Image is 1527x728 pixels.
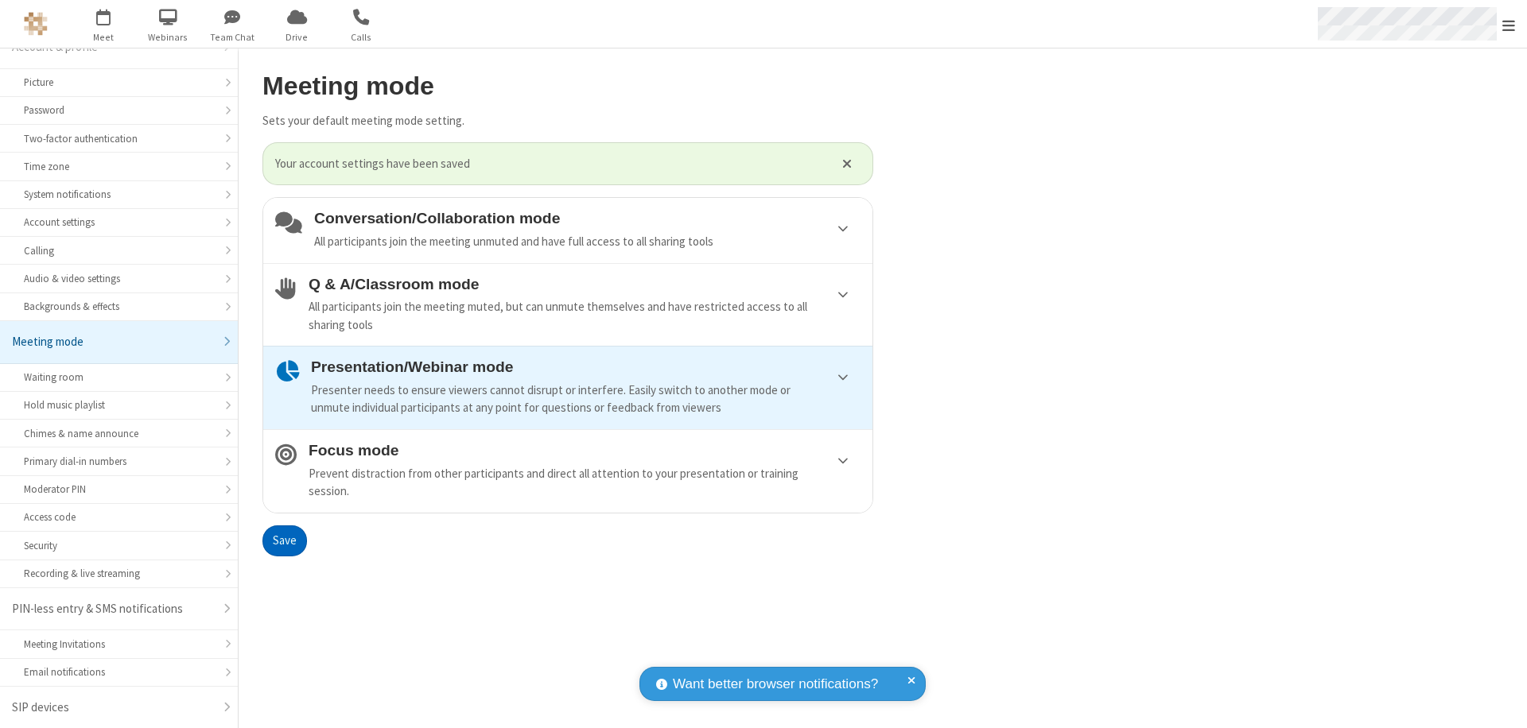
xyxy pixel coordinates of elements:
[332,30,391,45] span: Calls
[24,397,214,412] div: Hold music playlist
[314,233,861,251] div: All participants join the meeting unmuted and have full access to all sharing tools
[309,298,861,334] div: All participants join the meeting muted, but can unmute themselves and have restricted access to ...
[311,381,861,417] div: Presenter needs to ensure viewers cannot disrupt or interfere. Easily switch to another mode or u...
[203,30,262,45] span: Team Chat
[267,30,327,45] span: Drive
[309,276,861,292] h4: Q & A/Classroom mode
[24,566,214,581] div: Recording & live streaming
[673,674,878,695] span: Want better browser notifications?
[24,538,214,553] div: Security
[262,112,873,130] p: Sets your default meeting mode setting.
[24,215,214,230] div: Account settings
[24,243,214,258] div: Calling
[24,482,214,497] div: Moderator PIN
[309,465,861,501] div: Prevent distraction from other participants and direct all attention to your presentation or trai...
[24,271,214,286] div: Audio & video settings
[275,155,822,173] span: Your account settings have been saved
[12,600,214,618] div: PIN-less entry & SMS notifications
[74,30,134,45] span: Meet
[24,370,214,385] div: Waiting room
[138,30,198,45] span: Webinars
[262,72,873,100] h2: Meeting mode
[24,12,48,36] img: QA Selenium DO NOT DELETE OR CHANGE
[834,152,861,176] button: Close alert
[24,131,214,146] div: Two-factor authentication
[311,358,861,375] h4: Presentation/Webinar mode
[24,75,214,90] div: Picture
[314,210,861,227] h4: Conversation/Collaboration mode
[24,664,214,680] div: Email notifications
[309,442,861,459] h4: Focus mode
[24,187,214,202] div: System notifications
[12,699,214,717] div: SIP devices
[24,299,214,314] div: Backgrounds & effects
[24,637,214,652] div: Meeting Invitations
[12,333,214,351] div: Meeting mode
[24,454,214,469] div: Primary dial-in numbers
[262,525,307,557] button: Save
[24,103,214,118] div: Password
[24,509,214,525] div: Access code
[24,159,214,174] div: Time zone
[24,426,214,441] div: Chimes & name announce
